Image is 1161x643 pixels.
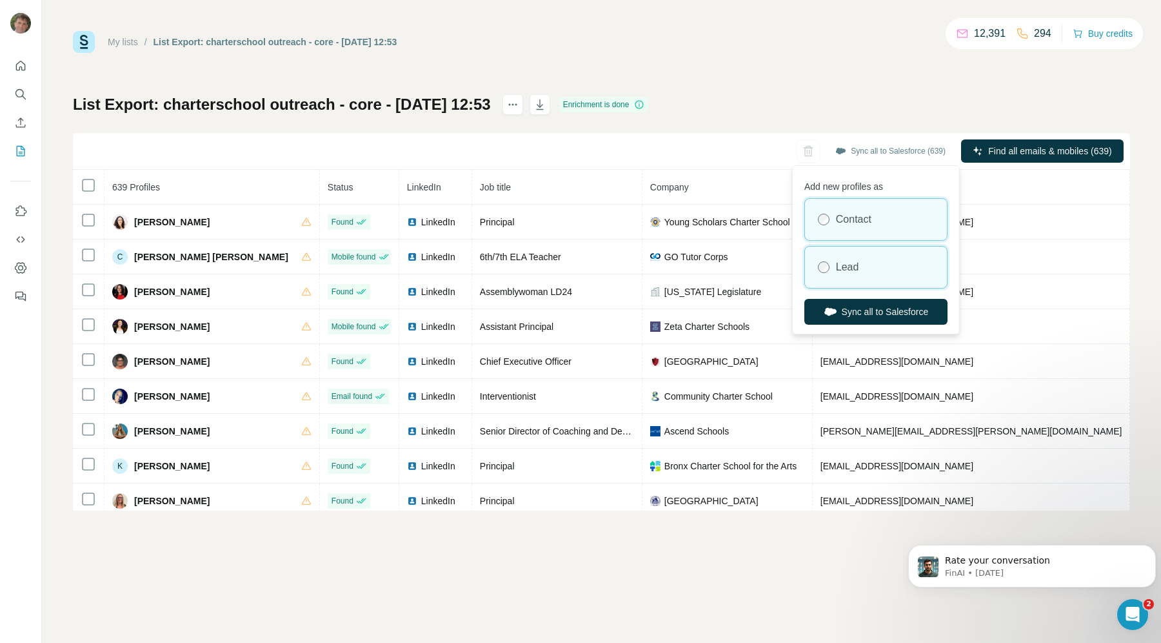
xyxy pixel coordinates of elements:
[650,496,660,506] img: company-logo
[73,31,95,53] img: Surfe Logo
[1034,26,1051,41] p: 294
[480,426,664,436] span: Senior Director of Coaching and Development
[134,355,210,368] span: [PERSON_NAME]
[421,216,455,229] span: LinkedIn
[664,216,790,229] span: Young Scholars Charter School
[10,256,31,280] button: Dashboard
[332,251,376,263] span: Mobile found
[820,426,1122,436] span: [PERSON_NAME][EMAIL_ADDRESS][PERSON_NAME][DOMAIN_NAME]
[664,250,728,263] span: GO Tutor Corps
[664,495,759,507] span: [GEOGRAPHIC_DATA]
[407,391,417,402] img: LinkedIn logo
[820,391,973,402] span: [EMAIL_ADDRESS][DOMAIN_NAME]
[10,83,31,106] button: Search
[903,518,1161,608] iframe: Intercom notifications message
[480,496,515,506] span: Principal
[650,182,689,192] span: Company
[664,355,759,368] span: [GEOGRAPHIC_DATA]
[421,250,455,263] span: LinkedIn
[407,321,417,332] img: LinkedIn logo
[134,250,288,263] span: [PERSON_NAME] [PERSON_NAME]
[480,252,561,262] span: 6th/7th ELA Teacher
[421,355,455,368] span: LinkedIn
[820,356,973,367] span: [EMAIL_ADDRESS][DOMAIN_NAME]
[988,145,1111,158] span: Find all emails & mobiles (639)
[10,13,31,34] img: Avatar
[407,217,417,227] img: LinkedIn logo
[826,141,955,161] button: Sync all to Salesforce (639)
[480,391,536,402] span: Interventionist
[112,319,128,334] img: Avatar
[1117,599,1148,630] iframe: Intercom live chat
[407,356,417,367] img: LinkedIn logo
[664,285,761,298] span: [US_STATE] Legislature
[480,287,572,297] span: Assemblywoman LD24
[112,354,128,369] img: Avatar
[10,54,31,77] button: Quick start
[407,287,417,297] img: LinkedIn logo
[421,495,455,507] span: LinkedIn
[332,216,353,228] span: Found
[650,321,660,332] img: company-logo
[1073,25,1133,43] button: Buy credits
[407,426,417,436] img: LinkedIn logo
[421,320,455,333] span: LinkedIn
[332,495,353,507] span: Found
[154,36,397,48] div: List Export: charterschool outreach - core - [DATE] 12:53
[407,461,417,471] img: LinkedIn logo
[134,285,210,298] span: [PERSON_NAME]
[112,493,128,509] img: Avatar
[332,425,353,437] span: Found
[112,249,128,265] div: C
[144,36,147,48] li: /
[112,214,128,230] img: Avatar
[112,182,160,192] span: 639 Profiles
[974,26,1006,41] p: 12,391
[421,460,455,473] span: LinkedIn
[480,217,515,227] span: Principal
[134,320,210,333] span: [PERSON_NAME]
[332,391,372,402] span: Email found
[820,461,973,471] span: [EMAIL_ADDRESS][DOMAIN_NAME]
[664,320,749,333] span: Zeta Charter Schools
[650,252,660,262] img: company-logo
[112,389,128,404] img: Avatar
[332,321,376,332] span: Mobile found
[650,217,660,227] img: company-logo
[134,460,210,473] span: [PERSON_NAME]
[650,461,660,471] img: company-logo
[664,460,797,473] span: Bronx Charter School for the Arts
[112,424,128,439] img: Avatar
[112,284,128,300] img: Avatar
[664,390,773,403] span: Community Charter School
[820,496,973,506] span: [EMAIL_ADDRESS][DOMAIN_NAME]
[559,97,649,112] div: Enrichment is done
[332,460,353,472] span: Found
[650,356,660,367] img: company-logo
[73,94,491,115] h1: List Export: charterschool outreach - core - [DATE] 12:53
[480,356,571,367] span: Chief Executive Officer
[650,391,660,402] img: company-logo
[804,299,948,325] button: Sync all to Salesforce
[134,425,210,438] span: [PERSON_NAME]
[421,285,455,298] span: LinkedIn
[804,175,948,193] p: Add new profiles as
[407,496,417,506] img: LinkedIn logo
[112,458,128,474] div: K
[134,216,210,229] span: [PERSON_NAME]
[407,182,441,192] span: LinkedIn
[836,212,871,227] label: Contact
[134,495,210,507] span: [PERSON_NAME]
[10,139,31,163] button: My lists
[421,425,455,438] span: LinkedIn
[480,182,511,192] span: Job title
[10,199,31,223] button: Use Surfe on LinkedIn
[961,139,1124,163] button: Find all emails & mobiles (639)
[836,260,859,275] label: Lead
[108,37,138,47] a: My lists
[421,390,455,403] span: LinkedIn
[10,228,31,251] button: Use Surfe API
